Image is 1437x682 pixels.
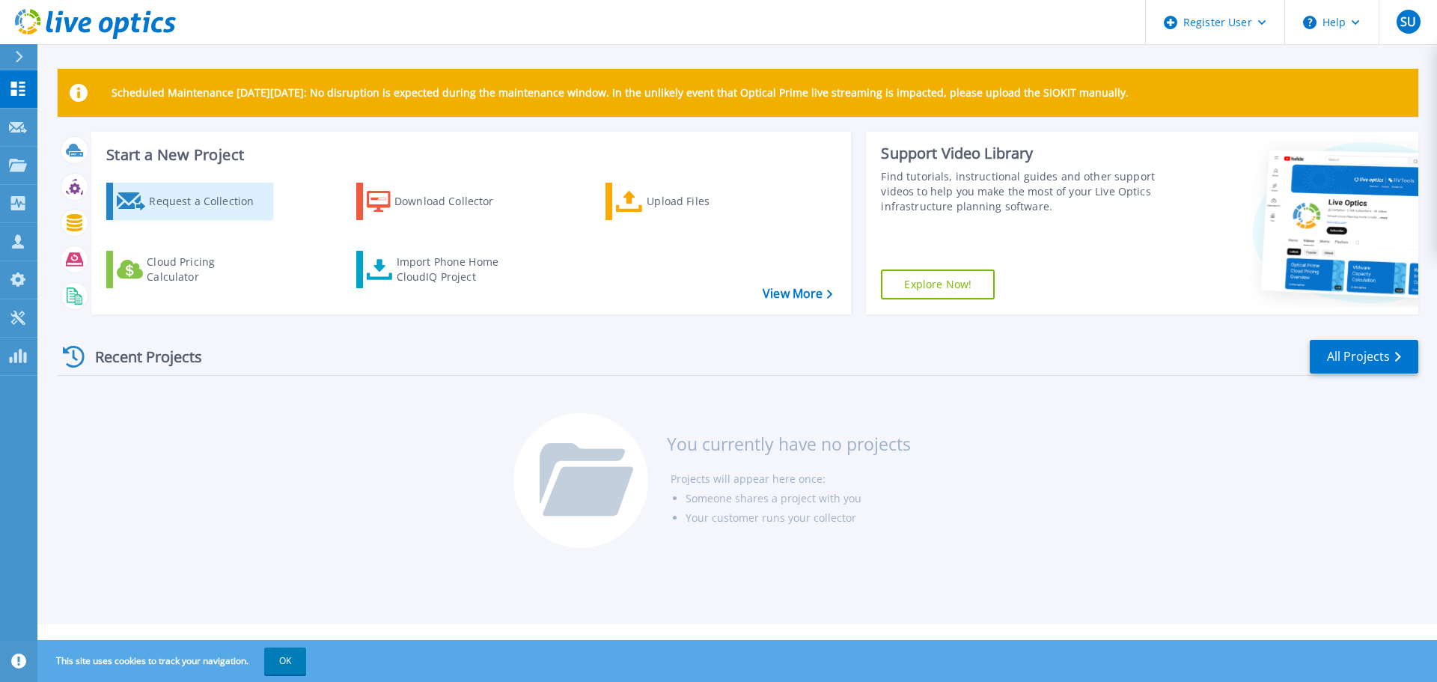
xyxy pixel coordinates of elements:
[671,469,911,489] li: Projects will appear here once:
[106,147,832,163] h3: Start a New Project
[106,251,273,288] a: Cloud Pricing Calculator
[41,648,306,675] span: This site uses cookies to track your navigation.
[149,186,269,216] div: Request a Collection
[106,183,273,220] a: Request a Collection
[763,287,832,301] a: View More
[667,436,911,452] h3: You currently have no projects
[264,648,306,675] button: OK
[881,270,995,299] a: Explore Now!
[397,255,513,284] div: Import Phone Home CloudIQ Project
[58,338,222,375] div: Recent Projects
[1400,16,1416,28] span: SU
[394,186,514,216] div: Download Collector
[686,489,911,508] li: Someone shares a project with you
[147,255,266,284] div: Cloud Pricing Calculator
[356,183,523,220] a: Download Collector
[881,144,1162,163] div: Support Video Library
[1310,340,1418,374] a: All Projects
[647,186,766,216] div: Upload Files
[881,169,1162,214] div: Find tutorials, instructional guides and other support videos to help you make the most of your L...
[686,508,911,528] li: Your customer runs your collector
[112,87,1129,99] p: Scheduled Maintenance [DATE][DATE]: No disruption is expected during the maintenance window. In t...
[605,183,772,220] a: Upload Files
